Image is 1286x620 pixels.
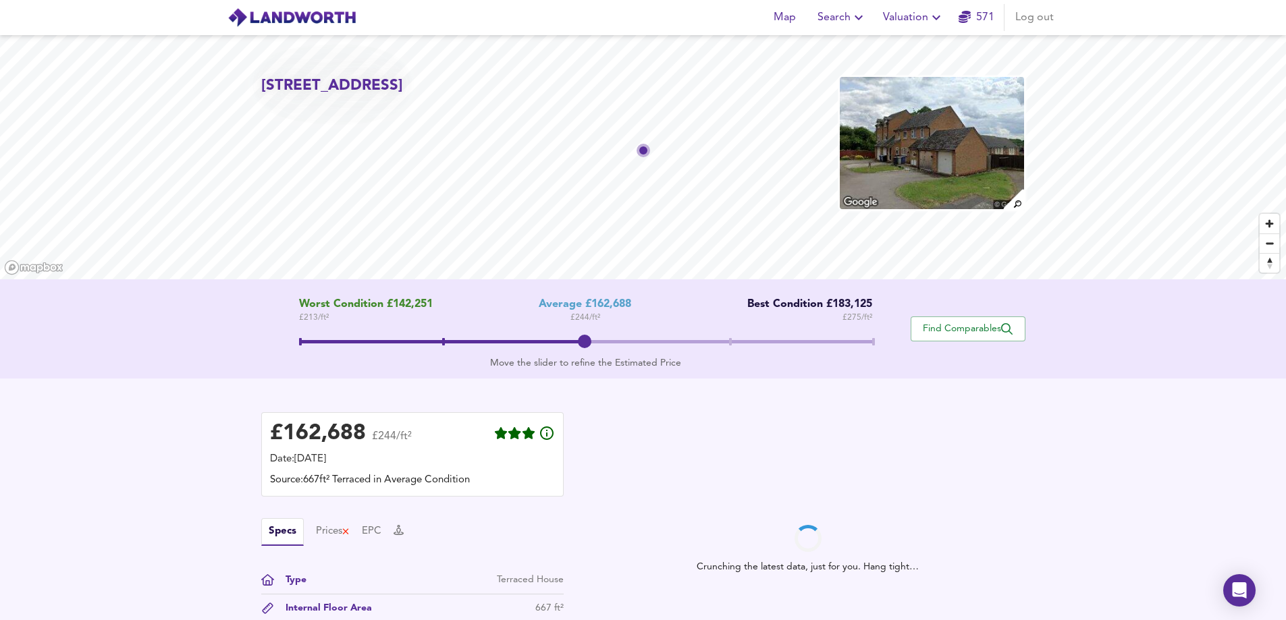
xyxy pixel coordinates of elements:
div: Type [275,573,306,587]
button: Prices [316,524,350,539]
span: £244/ft² [372,431,412,451]
div: Source: 667ft² Terraced in Average Condition [270,473,555,488]
span: Reset bearing to north [1260,254,1279,273]
button: EPC [362,524,381,539]
span: Log out [1015,8,1054,27]
button: Reset bearing to north [1260,253,1279,273]
button: Zoom in [1260,214,1279,233]
span: £ 244 / ft² [570,311,600,325]
button: Search [812,4,872,31]
div: Open Intercom Messenger [1223,574,1256,607]
div: 667 ft² [535,601,564,615]
div: Best Condition £183,125 [737,298,872,311]
div: Average £162,688 [539,298,631,311]
img: search [1002,188,1025,211]
a: 571 [959,8,994,27]
div: Internal Floor Area [275,601,372,615]
button: Valuation [878,4,950,31]
span: Crunching the latest data, just for you. Hang tight… [697,552,919,573]
h2: [STREET_ADDRESS] [261,76,403,96]
span: Worst Condition £142,251 [299,298,433,311]
div: £ 162,688 [270,424,366,444]
span: Find Comparables [918,322,1018,335]
img: logo [227,7,356,28]
button: Find Comparables [911,316,1025,341]
div: Date: [DATE] [270,452,555,467]
img: property [838,76,1025,210]
button: 571 [955,4,998,31]
a: Mapbox homepage [4,260,63,275]
div: Terraced House [497,573,564,587]
button: Log out [1010,4,1059,31]
span: £ 213 / ft² [299,311,433,325]
span: £ 275 / ft² [842,311,872,325]
button: Zoom out [1260,233,1279,253]
span: Valuation [883,8,944,27]
span: Map [769,8,801,27]
button: Map [763,4,807,31]
div: Move the slider to refine the Estimated Price [299,356,872,370]
span: Search [818,8,867,27]
button: Specs [261,518,304,546]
